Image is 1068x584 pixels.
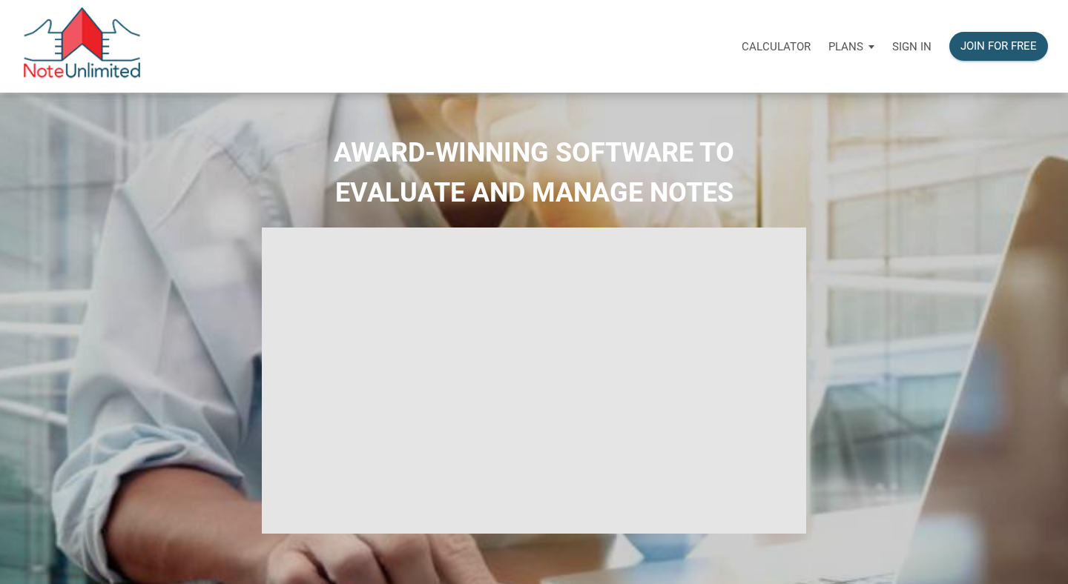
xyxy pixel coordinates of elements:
a: Sign in [883,23,940,70]
a: Calculator [733,23,820,70]
button: Join for free [949,32,1048,61]
p: Calculator [742,40,811,53]
a: Join for free [940,23,1057,70]
h2: AWARD-WINNING SOFTWARE TO EVALUATE AND MANAGE NOTES [11,133,1057,213]
a: Plans [820,23,883,70]
p: Sign in [892,40,932,53]
div: Join for free [960,38,1037,55]
p: Plans [828,40,863,53]
button: Plans [820,24,883,69]
iframe: NoteUnlimited [262,228,805,533]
